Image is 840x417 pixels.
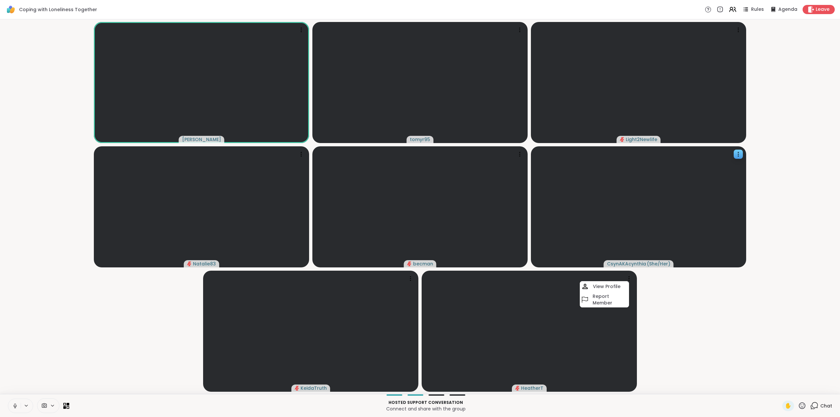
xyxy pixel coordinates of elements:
span: audio-muted [407,261,412,266]
span: Coping with Loneliness Together [19,6,97,13]
span: CsynAKAcynthia [607,261,646,267]
span: [PERSON_NAME] [182,136,221,143]
span: Chat [820,403,832,409]
h4: Report Member [593,293,628,306]
p: Hosted support conversation [73,400,778,406]
span: Agenda [778,6,797,13]
span: Natalie83 [193,261,216,267]
span: tomyr95 [410,136,430,143]
span: audio-muted [620,137,624,142]
span: ✋ [785,402,791,410]
span: Leave [816,6,829,13]
span: audio-muted [187,261,192,266]
p: Connect and share with the group [73,406,778,412]
span: Rules [751,6,764,13]
span: KeidaTruth [301,385,327,391]
span: becman [413,261,433,267]
img: ShareWell Logomark [5,4,16,15]
span: Light2Newlife [626,136,657,143]
span: HeatherT [521,385,543,391]
h4: View Profile [593,283,620,290]
span: audio-muted [295,386,299,390]
span: ( She/Her ) [647,261,670,267]
span: audio-muted [515,386,520,390]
